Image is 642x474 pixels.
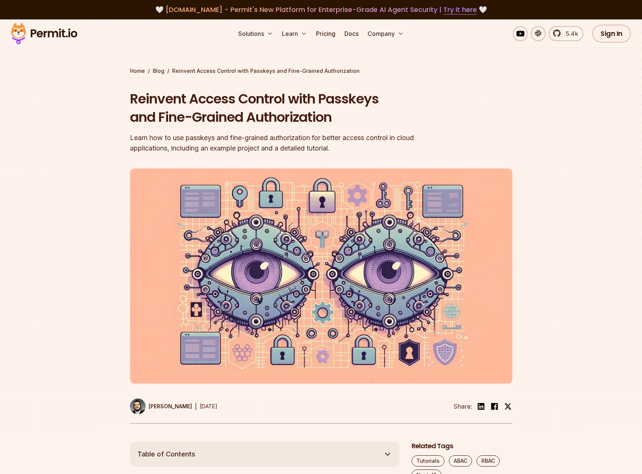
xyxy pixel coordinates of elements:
li: Share: [453,402,472,411]
h1: Reinvent Access Control with Passkeys and Fine-Grained Authorization [130,90,417,127]
a: [PERSON_NAME] [130,399,192,414]
p: [PERSON_NAME] [149,403,192,410]
a: Home [130,67,145,75]
a: Tutorials [412,455,444,467]
a: Docs [341,26,362,41]
div: Learn how to use passkeys and fine-grained authorization for better access control in cloud appli... [130,133,417,154]
a: 5.4k [549,26,583,41]
img: facebook [490,402,499,411]
div: | [195,402,197,411]
span: 5.4k [561,29,578,38]
img: twitter [504,403,512,410]
button: Solutions [235,26,276,41]
h2: Related Tags [412,442,512,451]
img: Permit logo [7,21,81,46]
img: linkedin [477,402,486,411]
img: Reinvent Access Control with Passkeys and Fine-Grained Authorization [130,168,512,384]
button: Company [365,26,407,41]
a: Pricing [313,26,338,41]
time: [DATE] [200,403,217,409]
a: Sign In [592,25,631,43]
button: Table of Contents [130,442,400,467]
span: Table of Contents [137,449,195,459]
div: / / [130,67,512,75]
a: Try it here [443,5,477,15]
button: Learn [279,26,310,41]
a: ABAC [449,455,472,467]
a: Blog [153,67,164,75]
span: [DOMAIN_NAME] - Permit's New Platform for Enterprise-Grade AI Agent Security | [165,5,477,14]
div: 🤍 🤍 [18,4,624,15]
img: Gabriel L. Manor [130,399,146,414]
a: RBAC [477,455,500,467]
